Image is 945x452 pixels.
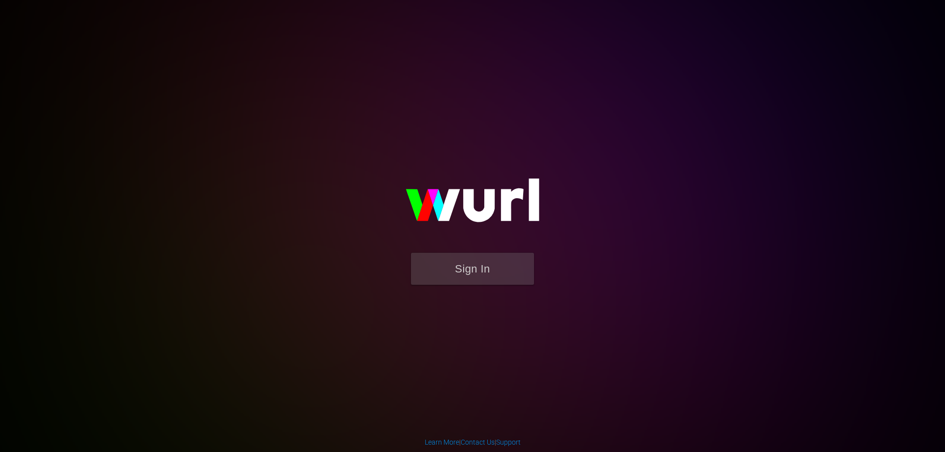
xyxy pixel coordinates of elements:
button: Sign In [411,253,534,285]
a: Contact Us [461,438,495,446]
a: Learn More [425,438,459,446]
a: Support [496,438,521,446]
img: wurl-logo-on-black-223613ac3d8ba8fe6dc639794a292ebdb59501304c7dfd60c99c58986ef67473.svg [374,157,571,253]
div: | | [425,437,521,447]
